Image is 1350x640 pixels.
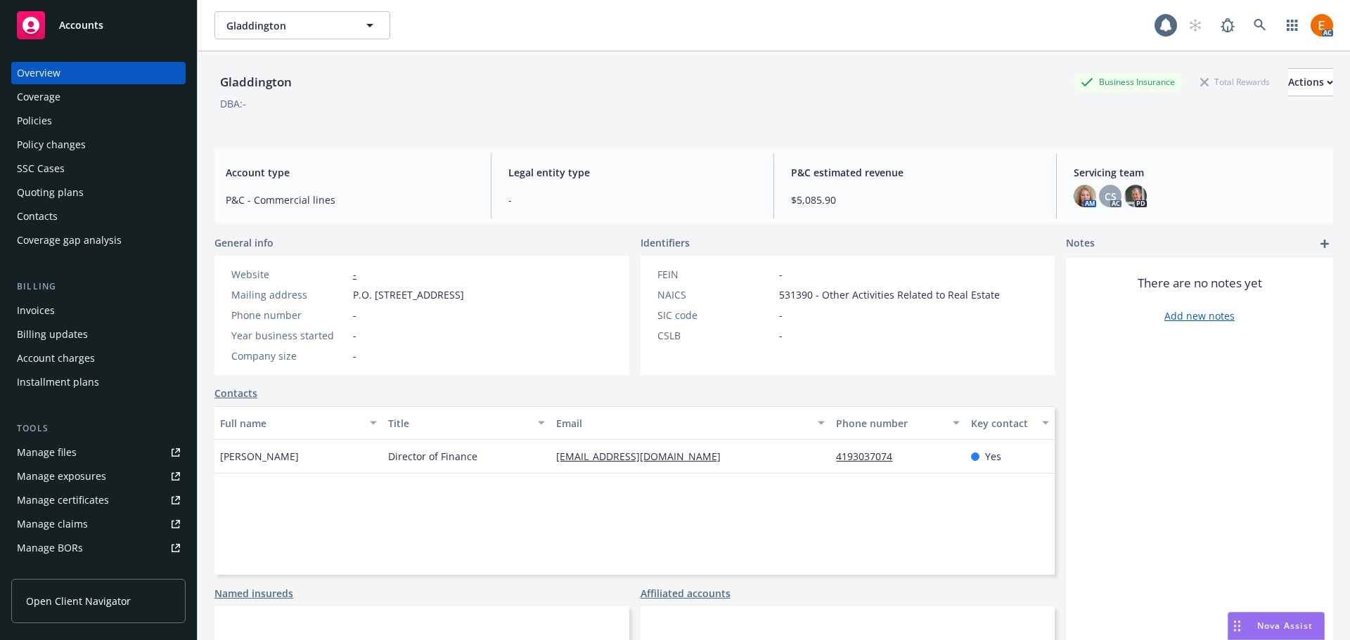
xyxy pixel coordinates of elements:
[11,110,186,132] a: Policies
[11,6,186,45] a: Accounts
[11,465,186,488] a: Manage exposures
[353,348,356,363] span: -
[17,465,106,488] div: Manage exposures
[11,280,186,294] div: Billing
[830,406,965,440] button: Phone number
[985,449,1001,464] span: Yes
[214,586,293,601] a: Named insureds
[508,165,757,180] span: Legal entity type
[17,181,84,204] div: Quoting plans
[11,299,186,322] a: Invoices
[17,347,95,370] div: Account charges
[1164,308,1235,323] a: Add new notes
[791,192,1039,207] span: $5,085.90
[231,348,347,363] div: Company size
[26,594,131,608] span: Open Client Navigator
[1214,11,1242,39] a: Report a Bug
[214,11,390,39] button: Gladdington
[226,18,348,33] span: Gladdington
[353,287,464,302] span: P.O. [STREET_ADDRESS]
[11,323,186,346] a: Billing updates
[657,308,773,322] div: SIC code
[17,371,99,393] div: Installment plans
[1288,68,1333,96] button: Actions
[214,406,382,440] button: Full name
[508,192,757,207] span: -
[641,235,690,250] span: Identifiers
[11,513,186,535] a: Manage claims
[226,165,474,180] span: Account type
[1257,620,1313,632] span: Nova Assist
[779,328,783,343] span: -
[11,157,186,180] a: SSC Cases
[17,133,86,156] div: Policy changes
[11,422,186,436] div: Tools
[226,192,474,207] span: P&C - Commercial lines
[836,450,904,463] a: 4193037074
[17,229,122,252] div: Coverage gap analysis
[388,416,529,431] div: Title
[1278,11,1306,39] a: Switch app
[1181,11,1209,39] a: Start snowing
[657,328,773,343] div: CSLB
[1228,613,1246,639] div: Drag to move
[11,489,186,511] a: Manage certificates
[17,489,109,511] div: Manage certificates
[11,62,186,84] a: Overview
[1105,189,1117,204] span: CS
[551,406,830,440] button: Email
[836,416,944,431] div: Phone number
[214,235,274,250] span: General info
[353,308,356,322] span: -
[231,328,347,343] div: Year business started
[17,110,52,132] div: Policies
[11,205,186,228] a: Contacts
[11,133,186,156] a: Policy changes
[220,96,246,111] div: DBA: -
[11,561,186,583] a: Summary of insurance
[641,586,731,601] a: Affiliated accounts
[353,328,356,343] span: -
[1316,235,1333,252] a: add
[779,267,783,282] span: -
[779,308,783,322] span: -
[1246,11,1274,39] a: Search
[353,268,356,281] a: -
[17,537,83,559] div: Manage BORs
[1193,73,1277,91] div: Total Rewards
[17,561,124,583] div: Summary of insurance
[388,449,477,464] span: Director of Finance
[1288,69,1333,96] div: Actions
[11,537,186,559] a: Manage BORs
[657,287,773,302] div: NAICS
[17,299,55,322] div: Invoices
[11,86,186,108] a: Coverage
[382,406,551,440] button: Title
[1074,185,1096,207] img: photo
[17,205,58,228] div: Contacts
[220,416,361,431] div: Full name
[11,441,186,464] a: Manage files
[1066,235,1095,252] span: Notes
[11,229,186,252] a: Coverage gap analysis
[220,449,299,464] span: [PERSON_NAME]
[556,416,809,431] div: Email
[779,287,1000,302] span: 531390 - Other Activities Related to Real Estate
[965,406,1055,440] button: Key contact
[1138,275,1262,292] span: There are no notes yet
[17,157,65,180] div: SSC Cases
[1311,14,1333,37] img: photo
[791,165,1039,180] span: P&C estimated revenue
[214,73,297,91] div: Gladdington
[1074,73,1182,91] div: Business Insurance
[11,347,186,370] a: Account charges
[556,450,732,463] a: [EMAIL_ADDRESS][DOMAIN_NAME]
[971,416,1034,431] div: Key contact
[59,20,103,31] span: Accounts
[1074,165,1322,180] span: Servicing team
[657,267,773,282] div: FEIN
[17,323,88,346] div: Billing updates
[1228,612,1325,640] button: Nova Assist
[11,181,186,204] a: Quoting plans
